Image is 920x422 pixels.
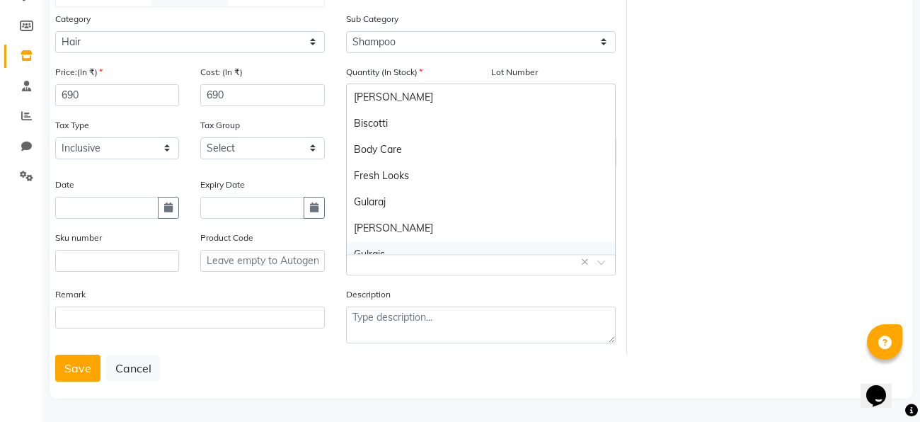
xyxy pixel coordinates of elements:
[106,355,161,382] button: Cancel
[200,119,240,132] label: Tax Group
[347,241,615,268] div: Gulrajs
[200,178,245,191] label: Expiry Date
[200,66,243,79] label: Cost: (In ₹)
[346,66,422,79] label: Quantity (In Stock)
[55,288,86,301] label: Remark
[347,84,615,110] div: [PERSON_NAME]
[347,215,615,241] div: [PERSON_NAME]
[55,13,91,25] label: Category
[55,232,102,244] label: Sku number
[581,255,593,270] span: Clear all
[55,355,100,382] button: Save
[200,250,324,272] input: Leave empty to Autogenerate
[347,137,615,163] div: Body Care
[346,84,616,255] ng-dropdown-panel: Options list
[346,288,391,301] label: Description
[491,66,538,79] label: Lot Number
[55,178,74,191] label: Date
[861,365,906,408] iframe: chat widget
[200,232,253,244] label: Product Code
[347,163,615,189] div: Fresh Looks
[55,119,89,132] label: Tax Type
[346,13,398,25] label: Sub Category
[55,66,103,79] label: Price:(In ₹)
[347,110,615,137] div: Biscotti
[347,189,615,215] div: Gularaj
